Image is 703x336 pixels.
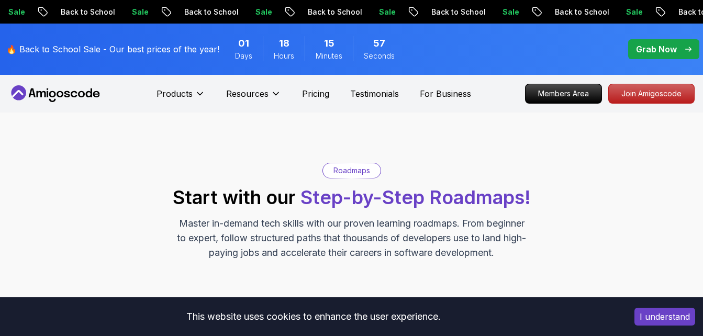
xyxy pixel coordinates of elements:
a: For Business [420,87,471,100]
h2: Start with our [173,187,531,208]
p: Back to School [48,7,119,17]
p: Roadmaps [333,165,370,176]
p: 🔥 Back to School Sale - Our best prices of the year! [6,43,219,55]
p: Back to School [418,7,489,17]
p: Members Area [526,84,601,103]
p: Back to School [295,7,366,17]
a: Join Amigoscode [608,84,695,104]
p: Sale [489,7,523,17]
span: Seconds [364,51,395,61]
a: Pricing [302,87,329,100]
p: Resources [226,87,269,100]
span: 15 Minutes [324,36,334,51]
a: Members Area [525,84,602,104]
span: Days [235,51,252,61]
p: Sale [613,7,646,17]
span: 18 Hours [279,36,289,51]
button: Accept cookies [634,308,695,326]
p: Master in-demand tech skills with our proven learning roadmaps. From beginner to expert, follow s... [176,216,528,260]
p: Back to School [171,7,242,17]
span: Minutes [316,51,342,61]
p: Grab Now [636,43,677,55]
p: Sale [119,7,152,17]
p: Join Amigoscode [609,84,694,103]
button: Resources [226,87,281,108]
p: Products [157,87,193,100]
button: Products [157,87,205,108]
span: 1 Days [238,36,249,51]
span: Step-by-Step Roadmaps! [300,186,531,209]
a: Testimonials [350,87,399,100]
div: This website uses cookies to enhance the user experience. [8,305,619,328]
p: Sale [366,7,399,17]
p: Sale [242,7,276,17]
span: Hours [274,51,294,61]
p: Back to School [542,7,613,17]
span: 57 Seconds [373,36,385,51]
